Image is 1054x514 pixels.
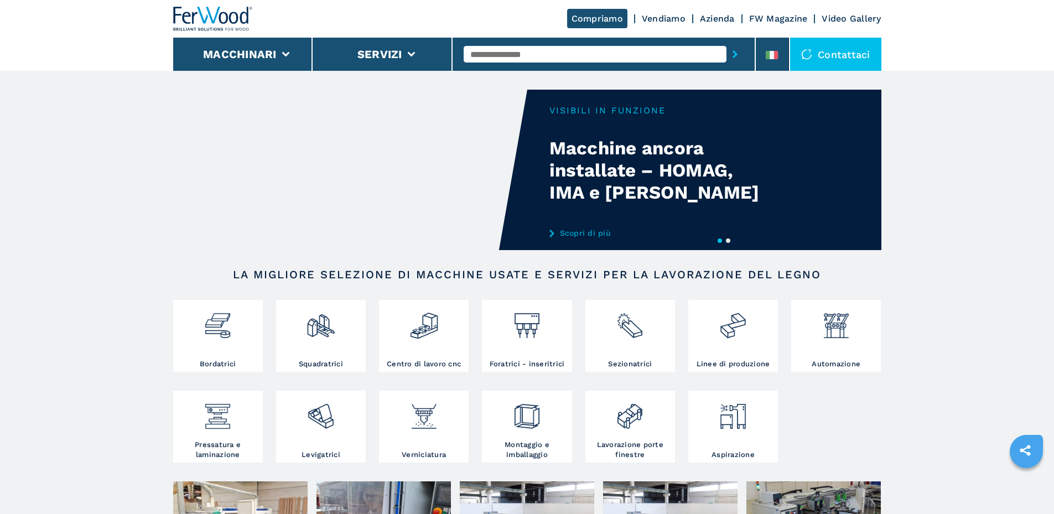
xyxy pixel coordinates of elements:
[485,440,569,460] h3: Montaggio e imballaggio
[173,7,253,31] img: Ferwood
[482,300,572,372] a: Foratrici - inseritrici
[357,48,402,61] button: Servizi
[387,359,461,369] h3: Centro di lavoro cnc
[615,303,645,340] img: sezionatrici_2.png
[173,300,263,372] a: Bordatrici
[409,393,439,431] img: verniciatura_1.png
[812,359,860,369] h3: Automazione
[276,391,366,463] a: Levigatrici
[822,13,881,24] a: Video Gallery
[1011,437,1039,464] a: sharethis
[688,391,778,463] a: Aspirazione
[712,450,755,460] h3: Aspirazione
[608,359,652,369] h3: Sezionatrici
[379,300,469,372] a: Centro di lavoro cnc
[409,303,439,340] img: centro_di_lavoro_cnc_2.png
[302,450,340,460] h3: Levigatrici
[790,38,881,71] div: Contattaci
[801,49,812,60] img: Contattaci
[549,229,766,237] a: Scopri di più
[726,41,744,67] button: submit-button
[688,300,778,372] a: Linee di produzione
[490,359,565,369] h3: Foratrici - inseritrici
[306,303,335,340] img: squadratrici_2.png
[512,393,542,431] img: montaggio_imballaggio_2.png
[203,393,232,431] img: pressa-strettoia.png
[379,391,469,463] a: Verniciatura
[588,440,672,460] h3: Lavorazione porte finestre
[173,391,263,463] a: Pressatura e laminazione
[791,300,881,372] a: Automazione
[306,393,335,431] img: levigatrici_2.png
[203,303,232,340] img: bordatrici_1.png
[700,13,735,24] a: Azienda
[615,393,645,431] img: lavorazione_porte_finestre_2.png
[512,303,542,340] img: foratrici_inseritrici_2.png
[585,391,675,463] a: Lavorazione porte finestre
[718,238,722,243] button: 1
[173,90,527,250] video: Your browser does not support the video tag.
[203,48,277,61] button: Macchinari
[402,450,446,460] h3: Verniciatura
[209,268,846,281] h2: LA MIGLIORE SELEZIONE DI MACCHINE USATE E SERVIZI PER LA LAVORAZIONE DEL LEGNO
[726,238,730,243] button: 2
[567,9,627,28] a: Compriamo
[200,359,236,369] h3: Bordatrici
[176,440,260,460] h3: Pressatura e laminazione
[276,300,366,372] a: Squadratrici
[749,13,808,24] a: FW Magazine
[718,303,747,340] img: linee_di_produzione_2.png
[642,13,686,24] a: Vendiamo
[718,393,747,431] img: aspirazione_1.png
[482,391,572,463] a: Montaggio e imballaggio
[1007,464,1046,506] iframe: Chat
[822,303,851,340] img: automazione.png
[299,359,343,369] h3: Squadratrici
[585,300,675,372] a: Sezionatrici
[697,359,770,369] h3: Linee di produzione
